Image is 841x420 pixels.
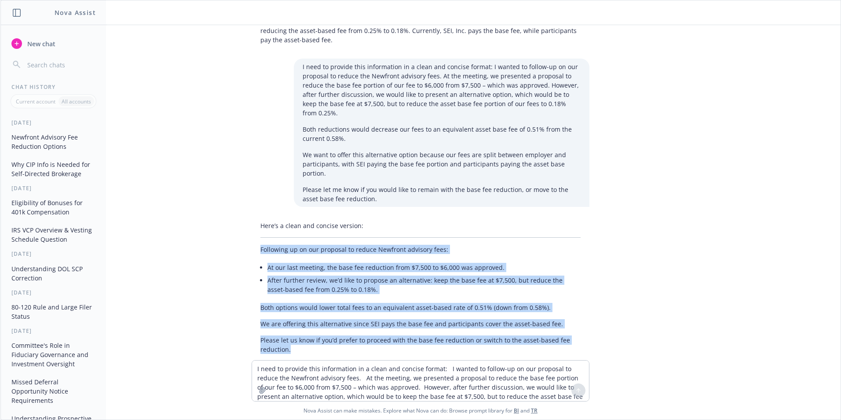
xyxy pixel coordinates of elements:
[531,407,538,414] a: TR
[8,338,99,371] button: Committee's Role in Fiduciary Governance and Investment Oversight
[8,130,99,154] button: Newfront Advisory Fee Reduction Options
[260,221,581,230] p: Here’s a clean and concise version:
[1,83,106,91] div: Chat History
[8,36,99,52] button: New chat
[4,402,837,420] span: Nova Assist can make mistakes. Explore what Nova can do: Browse prompt library for and
[303,125,581,143] p: Both reductions would decrease our fees to an equivalent asset base fee of 0.51% from the current...
[1,119,106,126] div: [DATE]
[1,184,106,192] div: [DATE]
[26,39,55,48] span: New chat
[8,375,99,408] button: Missed Deferral Opportunity Notice Requirements
[260,335,581,354] p: Please let us know if you’d prefer to proceed with the base fee reduction or switch to the asset-...
[267,274,581,296] li: After further review, we’d like to propose an alternative: keep the base fee at $7,500, but reduc...
[303,185,581,203] p: Please let me know if you would like to remain with the base fee reduction, or move to the asset ...
[1,327,106,335] div: [DATE]
[1,250,106,258] div: [DATE]
[260,319,581,328] p: We are offering this alternative since SEI pays the base fee and participants cover the asset-bas...
[8,157,99,181] button: Why CIP Info is Needed for Self-Directed Brokerage
[260,245,581,254] p: Following up on our proposal to reduce Newfront advisory fees:
[8,195,99,219] button: Eligibility of Bonuses for 401k Compensation
[267,261,581,274] li: At our last meeting, the base fee reduction from $7,500 to $6,000 was approved.
[303,150,581,178] p: We want to offer this alternative option because our fees are split between employer and particip...
[1,289,106,296] div: [DATE]
[8,223,99,247] button: IRS VCP Overview & Vesting Schedule Question
[260,303,581,312] p: Both options would lower total fees to an equivalent asset-based rate of 0.51% (down from 0.58%).
[303,62,581,118] p: I need to provide this information in a clean and concise format: I wanted to follow-up on our pr...
[8,300,99,324] button: 80-120 Rule and Large Filer Status
[16,98,55,105] p: Current account
[8,262,99,285] button: Understanding DOL SCP Correction
[260,17,581,44] p: Newfront proposed two options to reduce advisory fees: lowering the base fee from $7,500 to $6,50...
[514,407,519,414] a: BI
[55,8,96,17] h1: Nova Assist
[62,98,91,105] p: All accounts
[26,59,95,71] input: Search chats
